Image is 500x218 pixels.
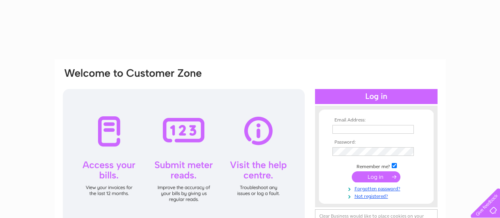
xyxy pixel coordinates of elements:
a: Forgotten password? [332,184,422,192]
td: Remember me? [330,162,422,170]
input: Submit [352,171,400,182]
a: Not registered? [332,192,422,199]
th: Password: [330,140,422,145]
th: Email Address: [330,118,422,123]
